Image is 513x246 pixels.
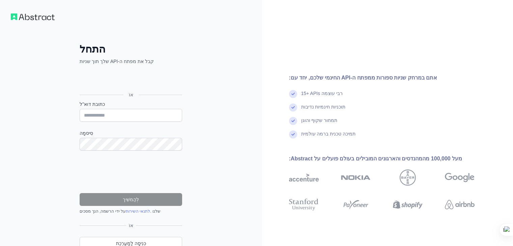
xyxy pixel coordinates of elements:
font: על ידי הרשמה, הנך מסכים [80,209,126,214]
font: קבל את מפתח ה-API שלך תוך שניות [80,59,154,64]
img: זרימת עבודה [11,13,55,20]
font: אוֹ [129,92,133,97]
font: כתובת דוא"ל [80,101,105,107]
font: לְהַמשִׁיך [123,197,139,202]
font: אתם במרחק שניות ספורות ממפתח ה-API החינמי שלכם, יחד עם: [289,75,437,81]
iframe: reCAPTCHA [80,159,182,185]
img: תשלום [341,197,371,212]
a: לתנאי השירות [126,209,150,214]
font: תמיכה טכנית ברמה עולמית [301,131,356,136]
img: סימן ביקורת [289,90,297,98]
font: תוכניות חינמיות נדיבות [301,104,346,110]
font: אוֹ [129,223,133,228]
img: סימן ביקורת [289,130,297,139]
img: אקסצנטרה [289,170,319,186]
font: תמחור שקוף והוגן [301,118,338,123]
img: שופיפיי [393,197,423,212]
font: סִיסמָה [80,130,93,136]
font: כְּנִיסָה לַמַעֲרֶכֶת [116,241,146,246]
img: Airbnb [445,197,475,212]
img: סימן ביקורת [289,117,297,125]
img: סימן ביקורת [289,103,297,112]
img: נוקיה [341,170,371,186]
img: אוניברסיטת סטנפורד [289,197,319,212]
iframe: כפתור לכניסה באמצעות חשבון Google [76,72,184,87]
font: מעל 100,000 מהמהנדסים והארגונים המובילים בעולם פועלים על Abstract: [289,156,462,161]
font: שלנו . [150,209,161,214]
img: באייר [400,170,416,186]
img: גוגל [445,170,475,186]
font: 15+ APIs רבי עוצמה [301,91,343,96]
font: התחל [80,43,106,55]
button: לְהַמשִׁיך [80,193,182,206]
